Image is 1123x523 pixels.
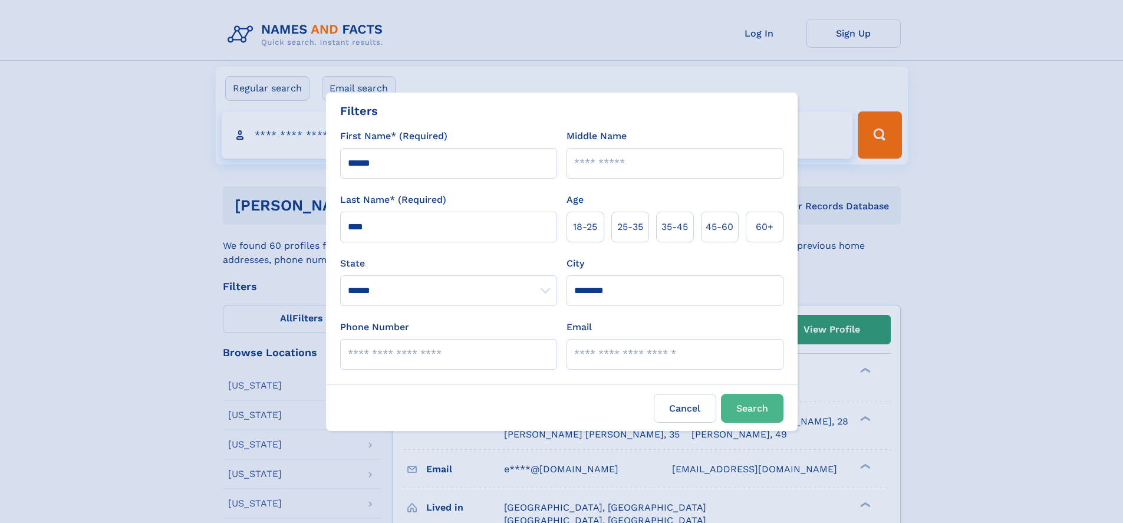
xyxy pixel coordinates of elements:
span: 60+ [756,220,773,234]
label: First Name* (Required) [340,129,447,143]
button: Search [721,394,783,423]
span: 18‑25 [573,220,597,234]
label: Phone Number [340,320,409,334]
label: Age [567,193,584,207]
label: State [340,256,557,271]
label: City [567,256,584,271]
span: 25‑35 [617,220,643,234]
label: Email [567,320,592,334]
label: Cancel [654,394,716,423]
label: Middle Name [567,129,627,143]
div: Filters [340,102,378,120]
span: 35‑45 [661,220,688,234]
span: 45‑60 [706,220,733,234]
label: Last Name* (Required) [340,193,446,207]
